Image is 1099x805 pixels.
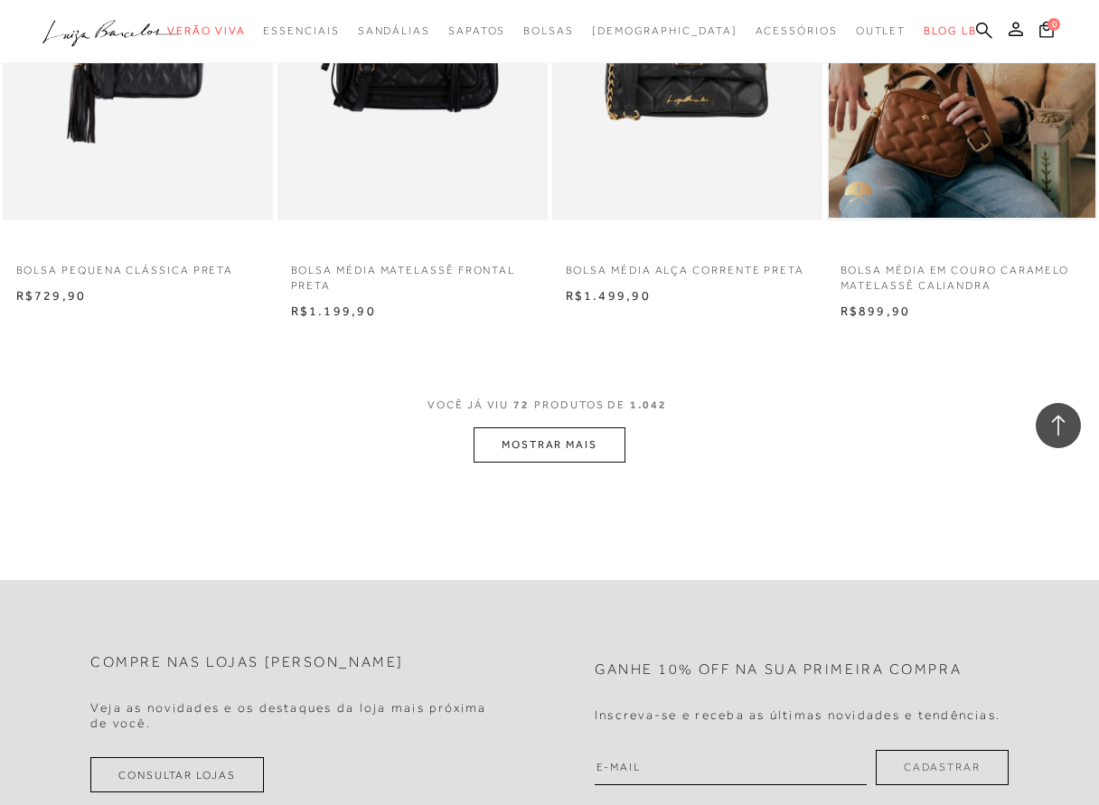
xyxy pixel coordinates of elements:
[827,166,890,220] img: golden_caliandra_v6.png
[566,288,651,303] span: R$1.499,90
[876,750,1009,785] button: Cadastrar
[448,24,505,37] span: Sapatos
[924,14,976,48] a: BLOG LB
[592,24,737,37] span: [DEMOGRAPHIC_DATA]
[90,757,264,792] a: Consultar Lojas
[756,24,838,37] span: Acessórios
[358,24,430,37] span: Sandálias
[856,14,906,48] a: categoryNavScreenReaderText
[3,252,273,278] a: BOLSA PEQUENA CLÁSSICA PRETA
[592,14,737,48] a: noSubCategoriesText
[523,14,574,48] a: categoryNavScreenReaderText
[924,24,976,37] span: BLOG LB
[552,252,822,278] a: BOLSA MÉDIA ALÇA CORRENTE PRETA
[291,304,376,318] span: R$1.199,90
[474,427,625,463] button: MOSTRAR MAIS
[16,288,87,303] span: R$729,90
[595,661,962,679] h2: Ganhe 10% off na sua primeira compra
[595,707,1000,723] h4: Inscreva-se e receba as últimas novidades e tendências.
[1047,18,1060,31] span: 0
[1034,20,1059,44] button: 0
[448,14,505,48] a: categoryNavScreenReaderText
[595,750,867,785] input: E-mail
[523,24,574,37] span: Bolsas
[167,24,245,37] span: Verão Viva
[277,252,548,294] a: BOLSA MÉDIA MATELASSÊ FRONTAL PRETA
[427,398,672,411] span: VOCÊ JÁ VIU PRODUTOS DE
[841,304,911,318] span: R$899,90
[90,700,504,731] h4: Veja as novidades e os destaques da loja mais próxima de você.
[513,398,530,411] span: 72
[827,252,1097,294] a: BOLSA MÉDIA EM COURO CARAMELO MATELASSÊ CALIANDRA
[630,398,667,411] span: 1.042
[167,14,245,48] a: categoryNavScreenReaderText
[90,654,404,671] h2: Compre nas lojas [PERSON_NAME]
[756,14,838,48] a: categoryNavScreenReaderText
[856,24,906,37] span: Outlet
[263,14,339,48] a: categoryNavScreenReaderText
[263,24,339,37] span: Essenciais
[358,14,430,48] a: categoryNavScreenReaderText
